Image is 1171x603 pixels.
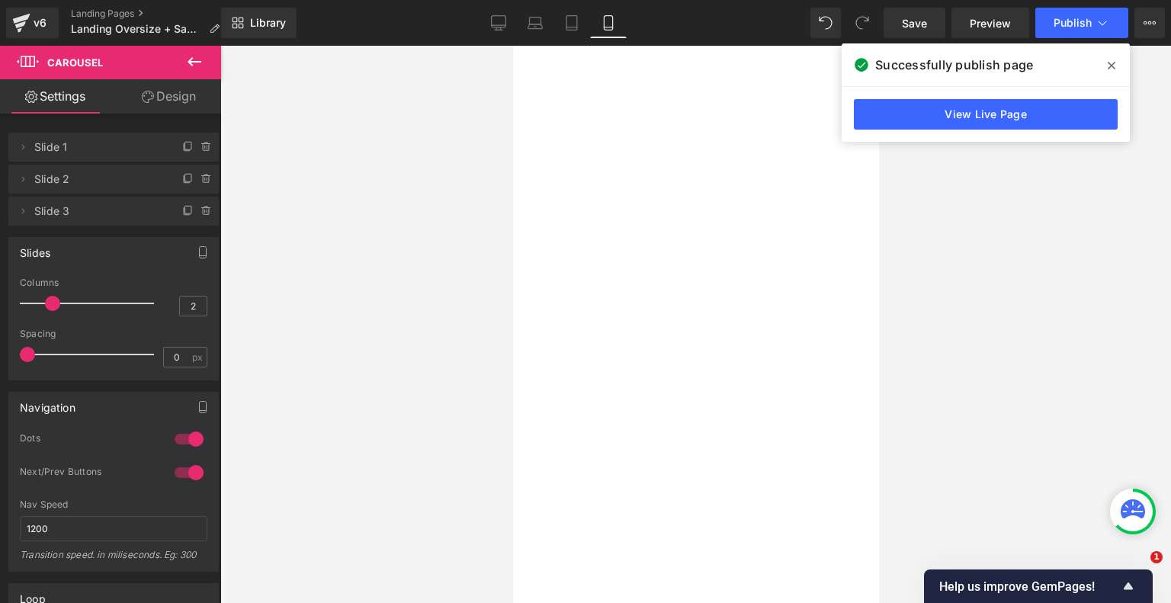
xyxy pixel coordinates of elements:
div: Spacing [20,329,207,339]
div: Transition speed. in miliseconds. Eg: 300 [20,549,207,571]
button: More [1134,8,1165,38]
a: Landing Pages [71,8,232,20]
span: Library [250,16,286,30]
span: Landing Oversize + Samba [71,23,203,35]
div: Nav Speed [20,499,207,510]
a: Tablet [553,8,590,38]
span: Preview [970,15,1011,31]
span: Save [902,15,927,31]
span: Publish [1054,17,1092,29]
span: Slide 1 [34,133,162,162]
a: Laptop [517,8,553,38]
a: Mobile [590,8,627,38]
div: Slides [20,238,50,259]
a: New Library [221,8,297,38]
a: Design [114,79,224,114]
div: Navigation [20,393,75,414]
a: View Live Page [854,99,1118,130]
div: v6 [30,13,50,33]
div: Dots [20,432,159,448]
div: Next/Prev Buttons [20,466,159,482]
a: v6 [6,8,59,38]
button: Publish [1035,8,1128,38]
button: Redo [847,8,877,38]
span: Carousel [47,56,103,69]
span: 1 [1150,551,1163,563]
a: Desktop [480,8,517,38]
div: Columns [20,277,207,288]
span: px [192,352,205,362]
span: Successfully publish page [875,56,1033,74]
a: Preview [951,8,1029,38]
span: Help us improve GemPages! [939,579,1119,594]
span: Slide 2 [34,165,162,194]
button: Undo [810,8,841,38]
iframe: Intercom live chat [1119,551,1156,588]
span: Slide 3 [34,197,162,226]
button: Show survey - Help us improve GemPages! [939,577,1137,595]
